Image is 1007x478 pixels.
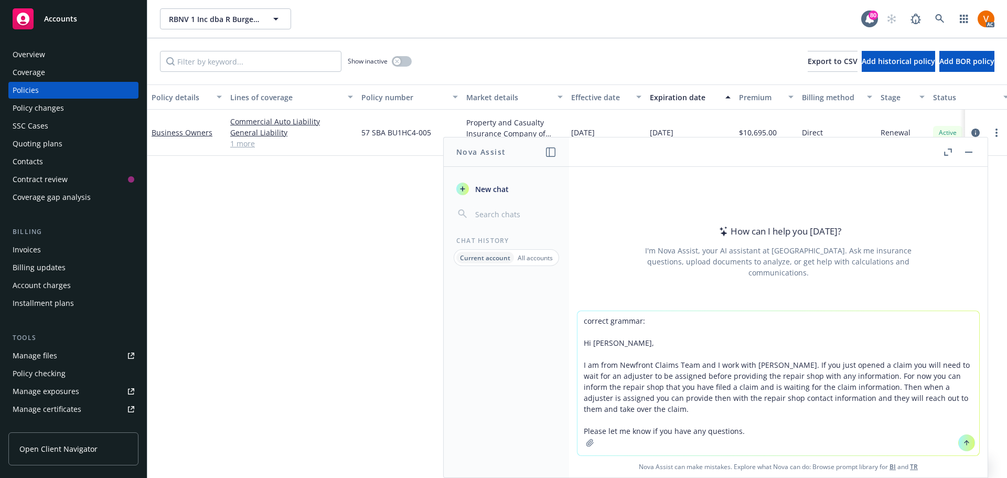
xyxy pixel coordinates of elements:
a: BI [890,462,896,471]
a: Contract review [8,171,138,188]
div: Status [933,92,997,103]
div: Billing [8,227,138,237]
div: Policy checking [13,365,66,382]
div: Policy details [152,92,210,103]
span: Nova Assist can make mistakes. Explore what Nova can do: Browse prompt library for and [573,456,983,477]
div: Market details [466,92,551,103]
div: Lines of coverage [230,92,341,103]
div: Manage claims [13,419,66,435]
span: Add BOR policy [939,56,994,66]
a: more [990,126,1003,139]
p: All accounts [518,253,553,262]
div: Property and Casualty Insurance Company of [GEOGRAPHIC_DATA], Hartford Insurance Group [466,117,563,139]
button: Expiration date [646,84,735,110]
a: Coverage gap analysis [8,189,138,206]
p: Current account [460,253,510,262]
div: Coverage [13,64,45,81]
span: $10,695.00 [739,127,777,138]
a: Contacts [8,153,138,170]
a: Accounts [8,4,138,34]
div: Expiration date [650,92,719,103]
button: Billing method [798,84,876,110]
input: Filter by keyword... [160,51,341,72]
span: RBNV 1 Inc dba R Burgers [169,14,260,25]
a: Policy checking [8,365,138,382]
span: Export to CSV [808,56,858,66]
div: Billing method [802,92,861,103]
div: Policy number [361,92,446,103]
a: Policies [8,82,138,99]
a: Start snowing [881,8,902,29]
div: Manage exposures [13,383,79,400]
a: Manage certificates [8,401,138,418]
img: photo [978,10,994,27]
span: Show inactive [348,57,388,66]
div: Manage files [13,347,57,364]
div: Invoices [13,241,41,258]
div: Installment plans [13,295,74,312]
div: Tools [8,333,138,343]
div: Policies [13,82,39,99]
a: Manage exposures [8,383,138,400]
div: How can I help you [DATE]? [716,225,841,238]
a: Invoices [8,241,138,258]
a: Installment plans [8,295,138,312]
div: I'm Nova Assist, your AI assistant at [GEOGRAPHIC_DATA]. Ask me insurance questions, upload docum... [631,245,926,278]
a: Manage claims [8,419,138,435]
button: Market details [462,84,567,110]
button: New chat [452,179,561,198]
a: Report a Bug [905,8,926,29]
div: Policy changes [13,100,64,116]
a: 1 more [230,138,353,149]
span: Renewal [881,127,910,138]
div: Contract review [13,171,68,188]
button: Stage [876,84,929,110]
a: Manage files [8,347,138,364]
a: Policy changes [8,100,138,116]
div: Chat History [444,236,569,245]
button: RBNV 1 Inc dba R Burgers [160,8,291,29]
span: [DATE] [571,127,595,138]
button: Export to CSV [808,51,858,72]
div: Effective date [571,92,630,103]
span: Add historical policy [862,56,935,66]
a: TR [910,462,918,471]
div: Manage certificates [13,401,81,418]
a: Switch app [954,8,974,29]
div: 80 [869,10,878,20]
div: Premium [739,92,782,103]
a: SSC Cases [8,118,138,134]
button: Add BOR policy [939,51,994,72]
span: Active [937,128,958,137]
button: Premium [735,84,798,110]
h1: Nova Assist [456,146,506,157]
button: Add historical policy [862,51,935,72]
button: Effective date [567,84,646,110]
a: Account charges [8,277,138,294]
button: Lines of coverage [226,84,357,110]
a: Search [929,8,950,29]
span: Direct [802,127,823,138]
a: Billing updates [8,259,138,276]
span: [DATE] [650,127,673,138]
a: Quoting plans [8,135,138,152]
div: SSC Cases [13,118,48,134]
span: 57 SBA BU1HC4-005 [361,127,431,138]
a: Coverage [8,64,138,81]
a: Commercial Auto Liability [230,116,353,127]
a: Overview [8,46,138,63]
div: Stage [881,92,913,103]
div: Billing updates [13,259,66,276]
div: Overview [13,46,45,63]
div: Account charges [13,277,71,294]
button: Policy number [357,84,462,110]
button: Policy details [147,84,226,110]
a: Business Owners [152,128,212,137]
a: circleInformation [969,126,982,139]
div: Contacts [13,153,43,170]
span: New chat [473,184,509,195]
a: General Liability [230,127,353,138]
textarea: correct grammar: Hi [PERSON_NAME], I am from Newfront Claims Team and I work with [PERSON_NAME]. ... [577,311,979,455]
span: Accounts [44,15,77,23]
